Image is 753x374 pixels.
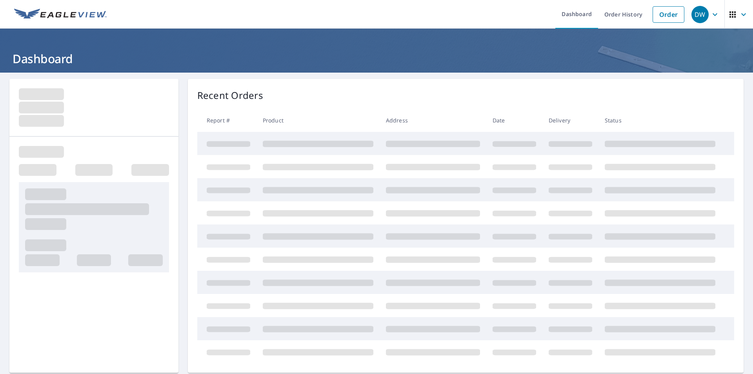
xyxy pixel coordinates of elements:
a: Order [653,6,684,23]
th: Date [486,109,542,132]
th: Report # [197,109,256,132]
h1: Dashboard [9,51,744,67]
th: Status [598,109,722,132]
p: Recent Orders [197,88,263,102]
th: Delivery [542,109,598,132]
div: DW [691,6,709,23]
th: Product [256,109,380,132]
img: EV Logo [14,9,107,20]
th: Address [380,109,486,132]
